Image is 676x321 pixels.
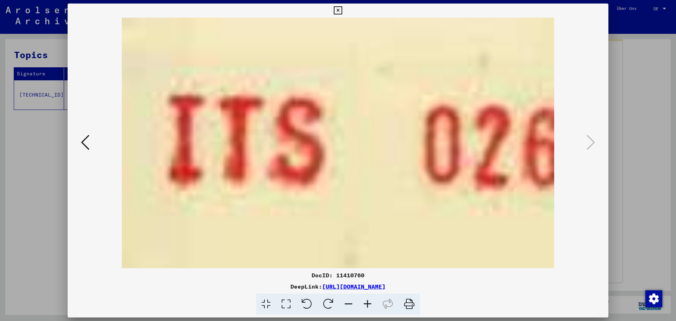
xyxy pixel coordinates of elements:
[92,18,584,268] img: 002.jpg
[645,290,662,307] img: Zustimmung ändern
[645,290,662,307] div: Zustimmung ändern
[322,283,386,290] a: [URL][DOMAIN_NAME]
[68,282,608,291] div: DeepLink:
[68,271,608,279] div: DocID: 11410760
